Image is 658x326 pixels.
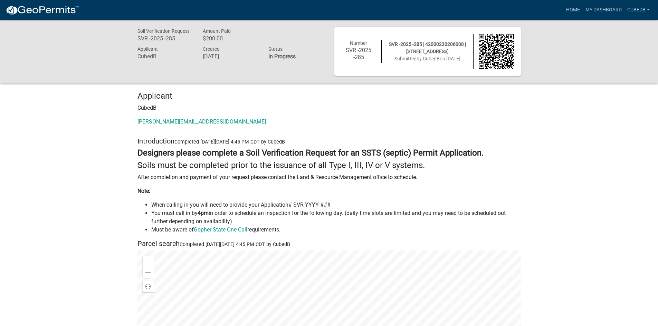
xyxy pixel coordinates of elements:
h6: SVR -2025 -285 [137,35,193,42]
li: You must call in by in order to schedule an inspection for the following day. (daily time slots a... [151,209,521,226]
h6: $200.00 [203,35,258,42]
a: Gopher State One Call [194,226,247,233]
h6: CubedB [137,53,193,60]
span: Applicant [137,46,158,52]
strong: Designers please complete a Soil Verification Request for an SSTS (septic) Permit Application. [137,148,484,158]
li: Must be aware of requirements. [151,226,521,234]
span: Amount Paid [203,28,231,34]
h5: Introduction [137,137,521,145]
img: QR code [479,34,514,69]
h4: Soils must be completed prior to the issuance of all Type I, III, IV or V systems. [137,160,521,170]
div: Zoom in [143,256,154,267]
p: CubedB [137,104,521,112]
div: Zoom out [143,267,154,278]
p: After completion and payment of your request please contact the Land & Resource Management office... [137,173,521,181]
li: When calling in you will need to provide your Application# SVR-YYYY-### [151,201,521,209]
span: Submitted on [DATE] [394,56,460,61]
span: Number [350,40,367,46]
span: Soil Verification Request [137,28,189,34]
span: Created [203,46,220,52]
a: [PERSON_NAME][EMAIL_ADDRESS][DOMAIN_NAME] [137,118,266,125]
span: Status [268,46,283,52]
span: Completed [DATE][DATE] 4:45 PM CDT by CubedB [174,139,285,145]
h5: Parcel search [137,239,521,248]
div: Find my location [143,281,154,292]
a: My Dashboard [583,3,624,17]
span: SVR -2025 -285 | 42000230206008 | [STREET_ADDRESS] [389,41,466,54]
h6: [DATE] [203,53,258,60]
a: CubedB [624,3,652,17]
strong: 4pm [198,210,209,216]
h6: SVR -2025 -285 [341,47,376,60]
h4: Applicant [137,91,521,101]
a: Home [563,3,583,17]
span: by CubedB [417,56,440,61]
strong: In Progress [268,53,296,60]
span: Completed [DATE][DATE] 4:45 PM CDT by CubedB [180,241,290,247]
strong: Note: [137,188,150,194]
